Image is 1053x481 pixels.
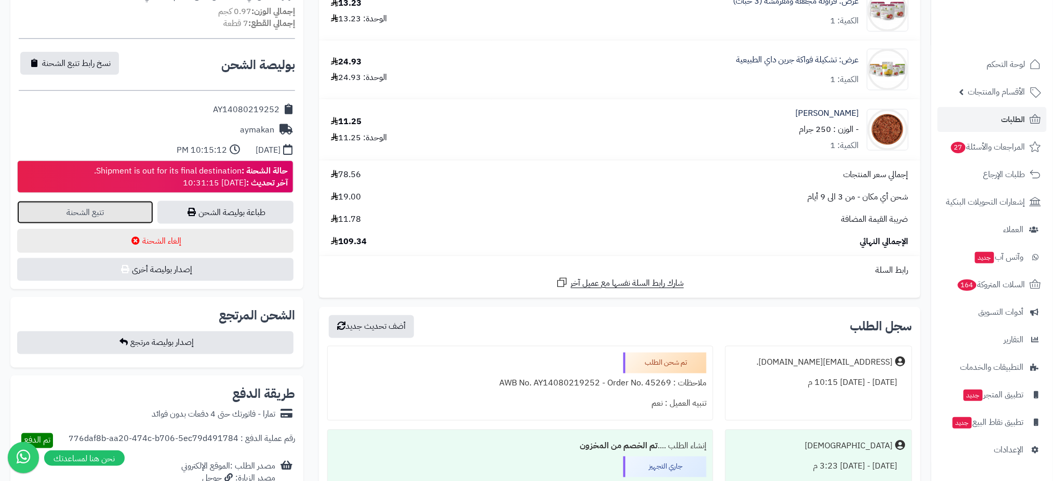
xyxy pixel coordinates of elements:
span: وآتس آب [974,250,1024,264]
div: تنبيه العميل : نعم [334,394,707,414]
div: ملاحظات : AWB No. AY14080219252 - Order No. 45269 [334,373,707,394]
small: - الوزن : 250 جرام [799,123,859,136]
a: شارك رابط السلة نفسها مع عميل آخر [556,276,684,289]
div: الوحدة: 24.93 [331,72,387,84]
a: تتبع الشحنة [17,201,153,224]
span: جديد [964,390,983,401]
span: 164 [958,279,977,291]
div: رقم عملية الدفع : 776daf8b-aa20-474c-b706-5ec79d491784 [69,433,295,448]
div: [EMAIL_ADDRESS][DOMAIN_NAME]. [757,357,893,369]
a: وآتس آبجديد [938,245,1047,270]
button: إصدار بوليصة مرتجع [17,331,294,354]
button: إلغاء الشحنة [17,229,294,253]
div: إنشاء الطلب .... [334,436,707,457]
div: AY14080219252 [213,104,279,116]
div: الوحدة: 11.25 [331,132,387,144]
small: 7 قطعة [223,17,295,30]
div: 10:15:12 PM [177,144,227,156]
h2: طريقة الدفع [232,388,295,400]
button: إصدار بوليصة أخرى [17,258,294,281]
a: عرض: تشكيلة فواكة جرين داي الطبيعية [737,54,859,66]
a: التقارير [938,327,1047,352]
span: تم الدفع [24,434,50,447]
h2: بوليصة الشحن [221,59,295,71]
div: 11.25 [331,116,362,128]
span: جديد [953,417,972,429]
div: [DATE] - [DATE] 10:15 م [732,373,905,393]
small: 0.97 كجم [218,5,295,18]
div: الكمية: 1 [831,140,859,152]
a: تطبيق المتجرجديد [938,382,1047,407]
div: aymakan [240,124,274,136]
strong: إجمالي الوزن: [251,5,295,18]
a: طلبات الإرجاع [938,162,1047,187]
span: إشعارات التحويلات البنكية [947,195,1025,209]
span: 19.00 [331,191,361,203]
strong: آخر تحديث : [246,177,288,189]
div: الكمية: 1 [831,74,859,86]
span: شارك رابط السلة نفسها مع عميل آخر [571,277,684,289]
span: التطبيقات والخدمات [961,360,1024,375]
a: الإعدادات [938,437,1047,462]
strong: إجمالي القطع: [248,17,295,30]
a: تطبيق نقاط البيعجديد [938,410,1047,435]
img: logo-2.png [982,29,1043,51]
span: الطلبات [1002,112,1025,127]
button: نسخ رابط تتبع الشحنة [20,52,119,75]
a: إشعارات التحويلات البنكية [938,190,1047,215]
div: 24.93 [331,56,362,68]
span: نسخ رابط تتبع الشحنة [42,57,111,70]
span: أدوات التسويق [979,305,1024,319]
span: 109.34 [331,236,367,248]
a: الطلبات [938,107,1047,132]
span: الإجمالي النهائي [860,236,909,248]
h3: سجل الطلب [850,320,912,333]
span: ضريبة القيمة المضافة [842,213,909,225]
div: جاري التجهيز [623,457,707,477]
strong: حالة الشحنة : [242,165,288,177]
span: تطبيق المتجر [963,388,1024,402]
a: المراجعات والأسئلة27 [938,135,1047,159]
div: الوحدة: 13.23 [331,13,387,25]
div: تم شحن الطلب [623,353,707,373]
div: تمارا - فاتورتك حتى 4 دفعات بدون فوائد [152,409,275,421]
img: 1646395610-All%20fruits%20bundle-90x90.jpg [868,49,908,90]
div: رابط السلة [323,264,916,276]
span: تطبيق نقاط البيع [952,415,1024,430]
div: [DATE] - [DATE] 3:23 م [732,457,905,477]
a: التطبيقات والخدمات [938,355,1047,380]
span: الأقسام والمنتجات [968,85,1025,99]
span: جديد [975,252,994,263]
div: [DATE] [256,144,281,156]
a: طباعة بوليصة الشحن [157,201,294,224]
span: المراجعات والأسئلة [950,140,1025,154]
div: الكمية: 1 [831,15,859,27]
span: الإعدادات [994,443,1024,457]
span: شحن أي مكان - من 3 الى 9 أيام [808,191,909,203]
b: تم الخصم من المخزون [580,440,658,452]
span: طلبات الإرجاع [983,167,1025,182]
span: لوحة التحكم [987,57,1025,72]
a: لوحة التحكم [938,52,1047,77]
div: Shipment is out for its final destination. [DATE] 10:31:15 [94,165,288,189]
img: 1646400984-Rice,%20Hasawi-90x90.jpg [868,109,908,151]
a: [PERSON_NAME] [796,108,859,119]
span: 78.56 [331,169,361,181]
div: [DEMOGRAPHIC_DATA] [805,440,893,452]
a: العملاء [938,217,1047,242]
span: 27 [951,142,966,153]
a: السلات المتروكة164 [938,272,1047,297]
button: أضف تحديث جديد [329,315,414,338]
span: السلات المتروكة [957,277,1025,292]
span: 11.78 [331,213,361,225]
a: أدوات التسويق [938,300,1047,325]
span: إجمالي سعر المنتجات [844,169,909,181]
span: العملاء [1004,222,1024,237]
span: التقارير [1004,332,1024,347]
h2: الشحن المرتجع [219,310,295,322]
